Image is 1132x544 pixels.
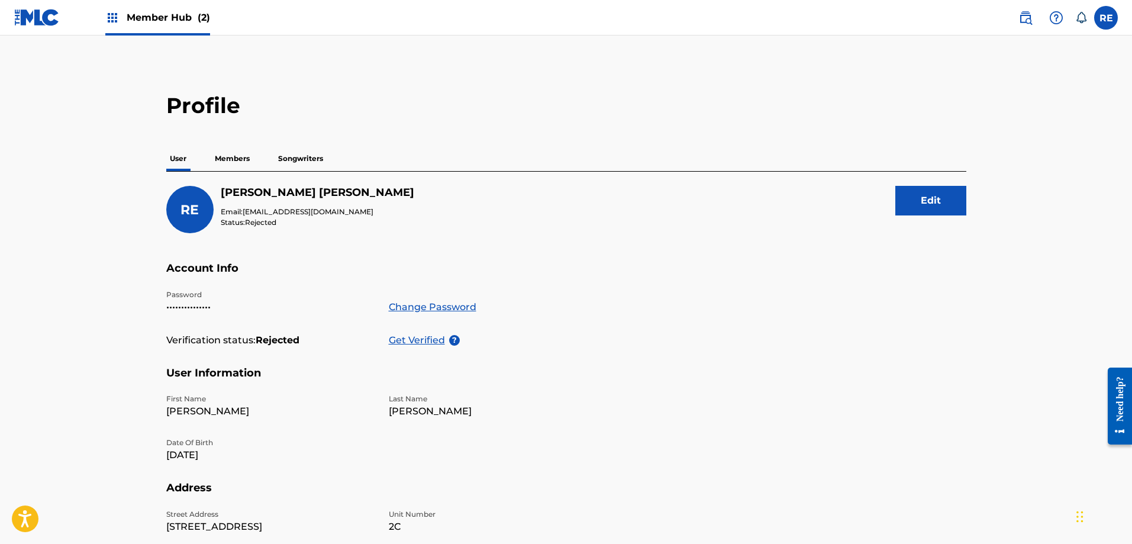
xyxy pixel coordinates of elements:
h5: Account Info [166,262,966,289]
p: [STREET_ADDRESS] [166,520,375,534]
strong: Rejected [256,333,299,347]
div: Arrastrar [1076,499,1083,535]
p: [DATE] [166,448,375,462]
p: [PERSON_NAME] [389,404,597,419]
button: Edit [895,186,966,215]
span: Rejected [245,218,276,227]
a: Public Search [1014,6,1037,30]
p: Songwriters [275,146,327,171]
p: Password [166,289,375,300]
a: Change Password [389,300,476,314]
p: Status: [221,217,414,228]
div: Notifications [1075,12,1087,24]
span: RE [180,202,199,218]
p: Email: [221,207,414,217]
h5: User Information [166,366,966,394]
p: Get Verified [389,333,449,347]
div: Widget de chat [1073,487,1132,544]
img: search [1018,11,1033,25]
p: Date Of Birth [166,437,375,448]
p: Members [211,146,253,171]
p: Last Name [389,394,597,404]
img: MLC Logo [14,9,60,26]
iframe: Chat Widget [1073,487,1132,544]
h2: Profile [166,92,966,119]
div: User Menu [1094,6,1118,30]
iframe: Resource Center [1099,359,1132,454]
p: Unit Number [389,509,597,520]
p: ••••••••••••••• [166,300,375,314]
p: [PERSON_NAME] [166,404,375,419]
span: [EMAIL_ADDRESS][DOMAIN_NAME] [243,207,373,216]
p: 2C [389,520,597,534]
h5: Rafael Espino Redondo [221,186,414,199]
p: Street Address [166,509,375,520]
span: Member Hub [127,11,210,24]
span: (2) [198,12,210,23]
img: Top Rightsholders [105,11,120,25]
img: help [1049,11,1063,25]
h5: Address [166,481,966,509]
p: Verification status: [166,333,256,347]
div: Help [1044,6,1068,30]
span: ? [449,335,460,346]
p: First Name [166,394,375,404]
p: User [166,146,190,171]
